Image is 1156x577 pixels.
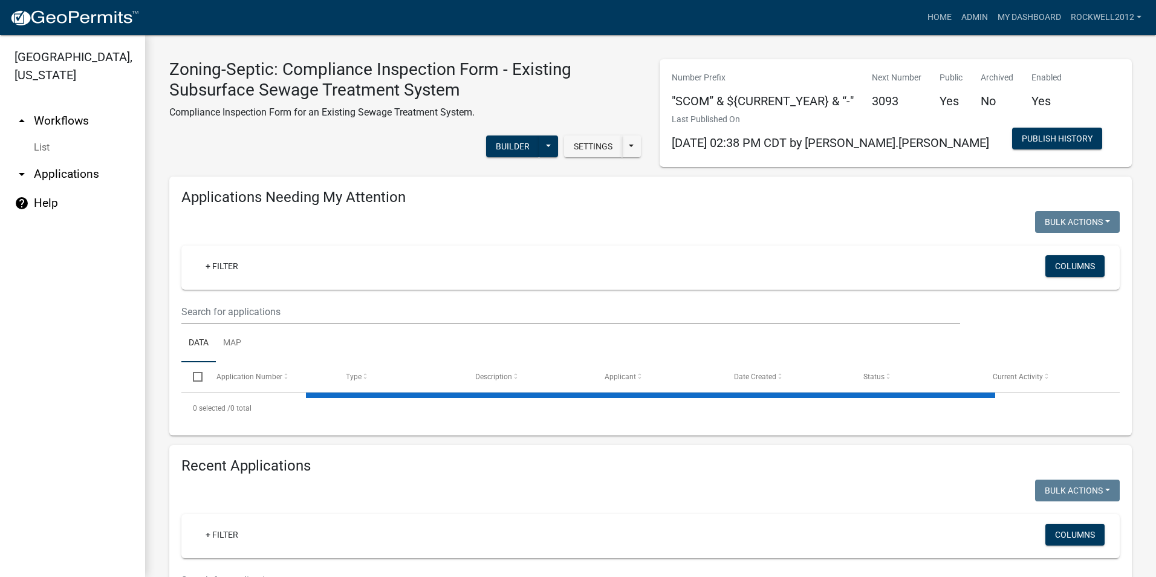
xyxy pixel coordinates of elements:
button: Builder [486,135,539,157]
a: My Dashboard [993,6,1066,29]
span: Current Activity [993,373,1043,381]
span: Date Created [734,373,776,381]
p: Public [940,71,963,84]
datatable-header-cell: Applicant [593,362,722,391]
a: Rockwell2012 [1066,6,1146,29]
button: Columns [1045,524,1105,546]
p: Compliance Inspection Form for an Existing Sewage Treatment System. [169,105,641,120]
h5: No [981,94,1013,108]
a: + Filter [196,524,248,546]
button: Columns [1045,255,1105,277]
span: Applicant [605,373,636,381]
a: Admin [956,6,993,29]
datatable-header-cell: Application Number [204,362,334,391]
button: Bulk Actions [1035,211,1120,233]
h3: Zoning-Septic: Compliance Inspection Form - Existing Subsurface Sewage Treatment System [169,59,641,100]
a: + Filter [196,255,248,277]
span: Status [863,373,885,381]
button: Publish History [1012,128,1102,149]
span: Application Number [216,373,282,381]
wm-modal-confirm: Workflow Publish History [1012,135,1102,145]
i: arrow_drop_up [15,114,29,128]
a: Data [181,324,216,363]
p: Last Published On [672,113,989,126]
i: arrow_drop_down [15,167,29,181]
button: Settings [564,135,622,157]
datatable-header-cell: Status [852,362,981,391]
p: Number Prefix [672,71,854,84]
input: Search for applications [181,299,960,324]
h5: Yes [940,94,963,108]
a: Home [923,6,956,29]
span: Description [475,373,512,381]
span: Type [346,373,362,381]
p: Archived [981,71,1013,84]
p: Next Number [872,71,921,84]
datatable-header-cell: Date Created [722,362,852,391]
div: 0 total [181,393,1120,423]
i: help [15,196,29,210]
h4: Recent Applications [181,457,1120,475]
button: Bulk Actions [1035,480,1120,501]
datatable-header-cell: Select [181,362,204,391]
h4: Applications Needing My Attention [181,189,1120,206]
h5: "SCOM” & ${CURRENT_YEAR} & “-" [672,94,854,108]
h5: Yes [1031,94,1062,108]
span: 0 selected / [193,404,230,412]
datatable-header-cell: Type [334,362,463,391]
span: [DATE] 02:38 PM CDT by [PERSON_NAME].[PERSON_NAME] [672,135,989,150]
a: Map [216,324,248,363]
datatable-header-cell: Current Activity [981,362,1111,391]
datatable-header-cell: Description [464,362,593,391]
h5: 3093 [872,94,921,108]
p: Enabled [1031,71,1062,84]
